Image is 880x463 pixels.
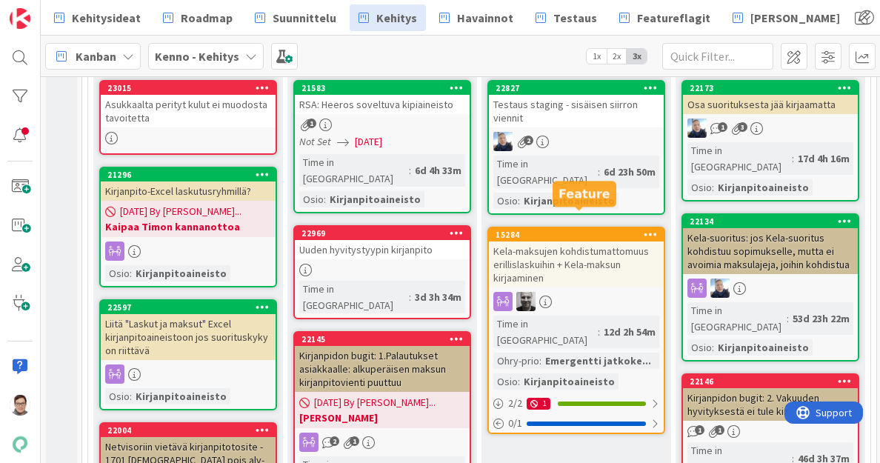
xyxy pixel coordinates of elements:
div: 0/1 [489,414,664,433]
div: Kirjanpitoaineisto [714,339,813,356]
a: 22173Osa suorituksesta jää kirjaamattaJJTime in [GEOGRAPHIC_DATA]:17d 4h 16mOsio:Kirjanpitoaineisto [681,80,859,201]
div: JJ [489,132,664,151]
div: 21296 [107,170,276,180]
div: 22827Testaus staging - sisäisen siirron viennit [489,81,664,127]
div: 22146 [683,375,858,388]
div: 6d 23h 50m [600,164,659,180]
div: Testaus staging - sisäisen siirron viennit [489,95,664,127]
div: Uuden hyvitystyypin kirjanpito [295,240,470,259]
div: 22134 [683,215,858,228]
div: 15284 [496,230,664,240]
div: 22827 [496,83,664,93]
div: 3d 3h 34m [411,289,465,305]
b: Kaipaa Timon kannanottoa [105,219,271,234]
b: [PERSON_NAME] [299,410,465,425]
div: 22134Kela-suoritus: jos Kela-suoritus kohdistuu sopimukselle, mutta ei avoimia maksulajeja, joihi... [683,215,858,274]
span: : [792,150,794,167]
h5: Feature [559,187,610,201]
div: 53d 23h 22m [789,310,853,327]
span: : [598,164,600,180]
div: 22004 [107,425,276,436]
div: 21296Kirjanpito-Excel laskutusryhmillä? [101,168,276,201]
a: 21296Kirjanpito-Excel laskutusryhmillä?[DATE] By [PERSON_NAME]...Kaipaa Timon kannanottoaOsio:Kir... [99,167,277,287]
div: Osio [105,388,130,404]
div: 15284 [489,228,664,242]
span: 3 [738,122,747,132]
b: Kenno - Kehitys [155,49,239,64]
div: 22145 [301,334,470,344]
div: 22145 [295,333,470,346]
a: Featureflagit [610,4,719,31]
span: : [518,373,520,390]
div: 17d 4h 16m [794,150,853,167]
div: Osio [687,179,712,196]
div: 23015Asukkaalta perityt kulut ei muodosta tavoitetta [101,81,276,127]
i: Not Set [299,135,331,148]
div: 21296 [101,168,276,181]
div: Time in [GEOGRAPHIC_DATA] [299,154,409,187]
span: Havainnot [457,9,513,27]
div: Time in [GEOGRAPHIC_DATA] [687,302,787,335]
div: Kela-suoritus: jos Kela-suoritus kohdistuu sopimukselle, mutta ei avoimia maksulajeja, joihin koh... [683,228,858,274]
div: 22146Kirjanpidon bugit: 2. Vakuuden hyvityksestä ei tule kirjanpitovientiä [683,375,858,421]
span: Testaus [553,9,597,27]
span: Kehitysideat [72,9,141,27]
a: 22969Uuden hyvitystyypin kirjanpitoTime in [GEOGRAPHIC_DATA]:3d 3h 34m [293,225,471,319]
a: 15284Kela-maksujen kohdistumattomuus erillislaskuihin + Kela-maksun kirjaaminenJHTime in [GEOGRAP... [487,227,665,434]
a: [PERSON_NAME] [724,4,849,31]
div: 22146 [690,376,858,387]
div: 21583 [295,81,470,95]
span: 1 [350,436,359,446]
div: 22004 [101,424,276,437]
a: Testaus [527,4,606,31]
span: : [518,193,520,209]
span: Roadmap [181,9,233,27]
div: 15284Kela-maksujen kohdistumattomuus erillislaskuihin + Kela-maksun kirjaaminen [489,228,664,287]
img: Visit kanbanzone.com [10,8,30,29]
span: Kanban [76,47,116,65]
div: Kirjanpitoaineisto [520,193,619,209]
a: 21583RSA: Heeros soveltuva kipiaineistoNot Set[DATE]Time in [GEOGRAPHIC_DATA]:6d 4h 33mOsio:Kirja... [293,80,471,213]
span: : [787,310,789,327]
span: : [598,324,600,340]
div: 22173 [683,81,858,95]
div: 21583 [301,83,470,93]
span: 1 [718,122,727,132]
div: 23015 [107,83,276,93]
span: 2 / 2 [508,396,522,411]
span: [DATE] By [PERSON_NAME]... [314,395,436,410]
img: JJ [687,119,707,138]
span: Suunnittelu [273,9,336,27]
span: Kehitys [376,9,417,27]
div: Kela-maksujen kohdistumattomuus erillislaskuihin + Kela-maksun kirjaaminen [489,242,664,287]
div: 22134 [690,216,858,227]
div: 12d 2h 54m [600,324,659,340]
div: Asukkaalta perityt kulut ei muodosta tavoitetta [101,95,276,127]
div: Kirjanpidon bugit: 1.Palautukset asiakkaalle: alkuperäisen maksun kirjanpitovienti puuttuu [295,346,470,392]
div: 22827 [489,81,664,95]
div: Kirjanpitoaineisto [714,179,813,196]
a: 22597Liitä "Laskut ja maksut" Excel kirjanpitoaineistoon jos suorituskyky on riittäväOsio:Kirjanp... [99,299,277,410]
span: : [130,388,132,404]
div: 22173 [690,83,858,93]
div: Time in [GEOGRAPHIC_DATA] [493,316,598,348]
div: Osa suorituksesta jää kirjaamatta [683,95,858,114]
div: 22597Liitä "Laskut ja maksut" Excel kirjanpitoaineistoon jos suorituskyky on riittävä [101,301,276,360]
a: Kehitys [350,4,426,31]
a: Havainnot [430,4,522,31]
span: 0 / 1 [508,416,522,431]
div: 22969Uuden hyvitystyypin kirjanpito [295,227,470,259]
div: Kirjanpitoaineisto [132,265,230,282]
div: Time in [GEOGRAPHIC_DATA] [493,156,598,188]
span: 2x [607,49,627,64]
div: Osio [105,265,130,282]
span: : [712,339,714,356]
a: Roadmap [154,4,241,31]
div: RSA: Heeros soveltuva kipiaineisto [295,95,470,114]
div: 6d 4h 33m [411,162,465,179]
div: Time in [GEOGRAPHIC_DATA] [687,142,792,175]
div: Osio [493,193,518,209]
img: JH [516,292,536,311]
span: 1 [695,425,704,435]
span: : [712,179,714,196]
